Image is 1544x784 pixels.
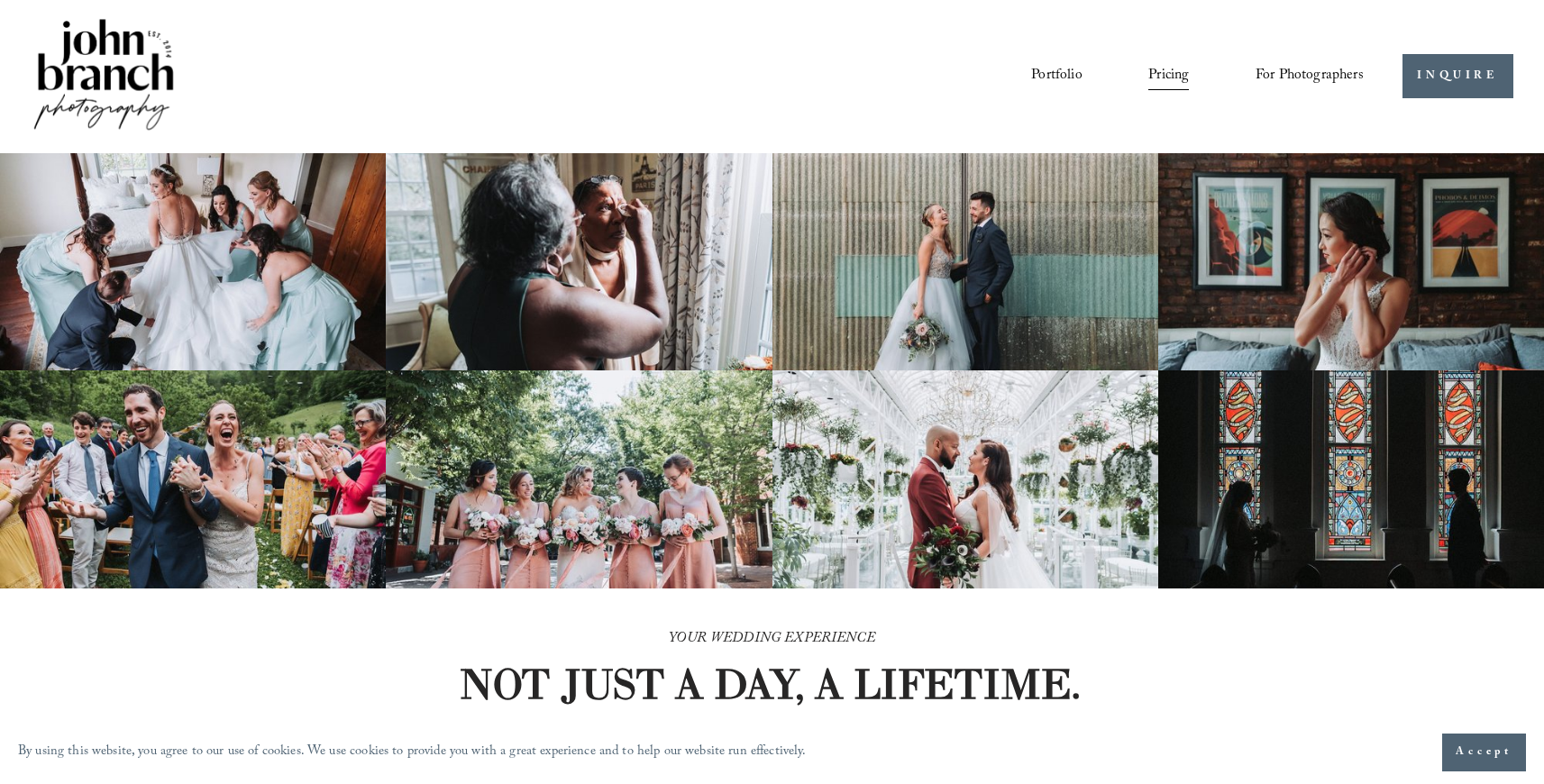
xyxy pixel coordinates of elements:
span: Accept [1456,743,1512,761]
img: Woman applying makeup to another woman near a window with floral curtains and autumn flowers. [386,153,772,371]
p: By using this website, you agree to our use of cookies. We use cookies to provide you with a grea... [18,740,807,766]
span: For Photographers [1256,62,1364,90]
img: Bride and groom standing in an elegant greenhouse with chandeliers and lush greenery. [772,370,1158,588]
em: YOUR WEDDING EXPERIENCE [669,627,875,652]
img: Silhouettes of a bride and groom facing each other in a church, with colorful stained glass windo... [1158,370,1544,588]
img: Bride adjusting earring in front of framed posters on a brick wall. [1158,153,1544,371]
a: INQUIRE [1402,54,1513,98]
strong: NOT JUST A DAY, A LIFETIME. [459,658,1081,710]
img: A bride and four bridesmaids in pink dresses, holding bouquets with pink and white flowers, smili... [386,370,772,588]
button: Accept [1442,734,1526,771]
img: John Branch IV Photography [31,15,177,137]
a: folder dropdown [1256,60,1364,91]
a: Portfolio [1031,60,1082,91]
a: Pricing [1148,60,1189,91]
img: A bride and groom standing together, laughing, with the bride holding a bouquet in front of a cor... [772,153,1158,371]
